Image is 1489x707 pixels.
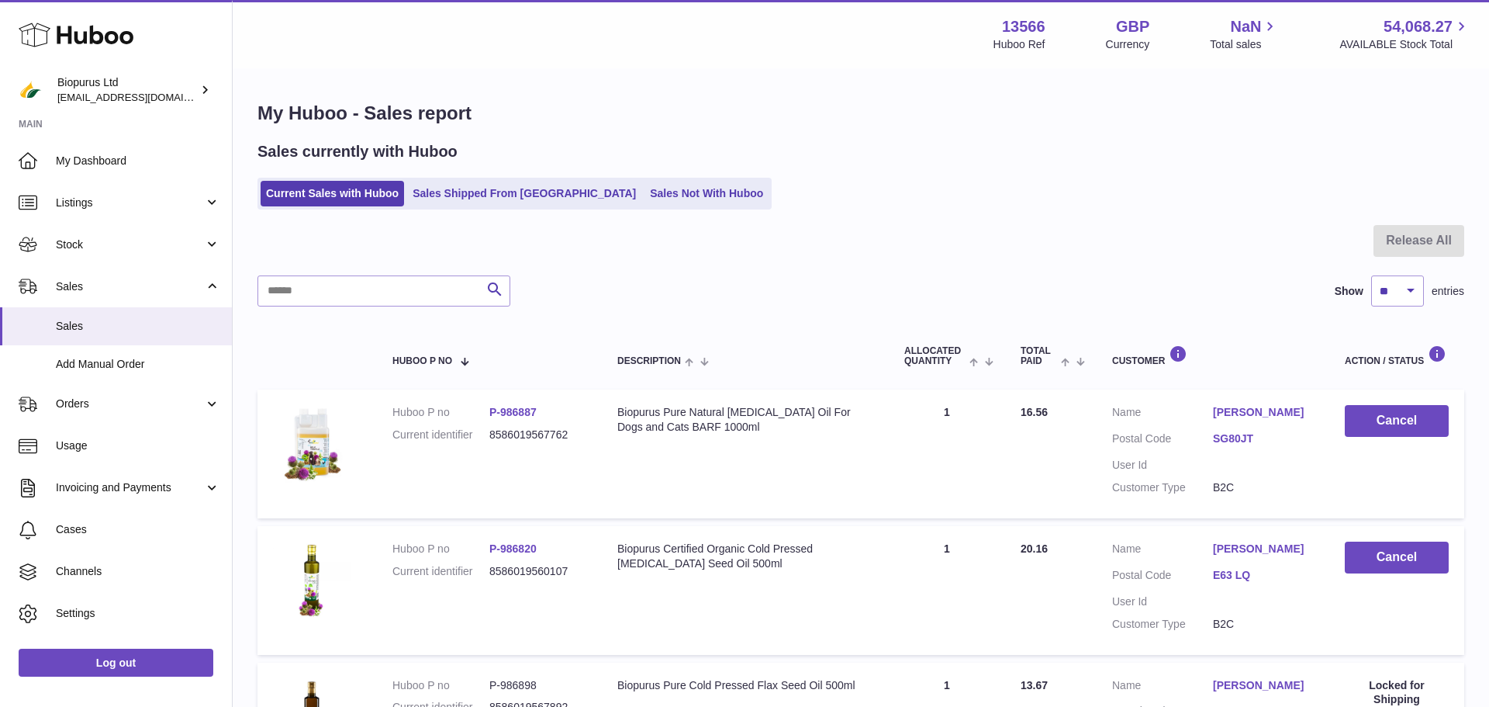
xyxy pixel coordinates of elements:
span: NaN [1230,16,1261,37]
dd: B2C [1213,480,1314,495]
a: P-986820 [489,542,537,555]
span: Huboo P no [392,356,452,366]
span: Channels [56,564,220,579]
dd: 8586019560107 [489,564,586,579]
a: Log out [19,649,213,677]
dd: 8586019567762 [489,428,586,442]
div: Action / Status [1345,345,1449,366]
a: [PERSON_NAME] [1213,542,1314,556]
dt: Name [1112,542,1213,560]
dt: Huboo P no [392,542,489,556]
span: Add Manual Order [56,357,220,372]
strong: 13566 [1002,16,1045,37]
span: 13.67 [1021,679,1048,691]
a: Sales Not With Huboo [644,181,769,206]
dt: Huboo P no [392,405,489,420]
button: Cancel [1345,542,1449,574]
dt: Name [1112,405,1213,424]
a: E63 LQ [1213,568,1314,583]
span: Sales [56,279,204,294]
div: Huboo Ref [993,37,1045,52]
dt: Huboo P no [392,678,489,693]
dt: User Id [1112,458,1213,473]
div: Currency [1106,37,1150,52]
span: Sales [56,319,220,334]
div: Biopurus Pure Natural [MEDICAL_DATA] Oil For Dogs and Cats BARF 1000ml [617,405,873,435]
td: 1 [889,526,1005,655]
dt: Customer Type [1112,480,1213,495]
span: Total sales [1210,37,1279,52]
span: 54,068.27 [1384,16,1453,37]
span: Orders [56,397,204,411]
a: [PERSON_NAME] [1213,678,1314,693]
a: P-986887 [489,406,537,418]
div: Biopurus Ltd [57,75,197,105]
div: Customer [1112,345,1314,366]
span: 16.56 [1021,406,1048,418]
strong: GBP [1116,16,1149,37]
a: Current Sales with Huboo [261,181,404,206]
h2: Sales currently with Huboo [257,141,458,162]
dd: P-986898 [489,678,586,693]
dd: B2C [1213,617,1314,632]
img: internalAdmin-13566@internal.huboo.com [19,78,42,102]
h1: My Huboo - Sales report [257,101,1464,126]
dt: Current identifier [392,564,489,579]
span: Usage [56,438,220,453]
a: [PERSON_NAME] [1213,405,1314,420]
span: Invoicing and Payments [56,480,204,495]
span: AVAILABLE Stock Total [1339,37,1470,52]
dt: Customer Type [1112,617,1213,632]
span: 20.16 [1021,542,1048,555]
dt: Postal Code [1112,568,1213,587]
dt: Current identifier [392,428,489,442]
dt: User Id [1112,594,1213,609]
img: 135661717145766.jpg [273,405,351,483]
span: [EMAIL_ADDRESS][DOMAIN_NAME] [57,91,228,103]
span: Settings [56,606,220,621]
a: 54,068.27 AVAILABLE Stock Total [1339,16,1470,52]
span: Description [617,356,681,366]
div: Biopurus Pure Cold Pressed Flax Seed Oil 500ml [617,678,873,693]
span: Total paid [1021,346,1057,366]
span: Stock [56,237,204,252]
td: 1 [889,390,1005,518]
dt: Name [1112,678,1213,697]
label: Show [1335,284,1363,299]
dt: Postal Code [1112,431,1213,450]
span: entries [1432,284,1464,299]
span: ALLOCATED Quantity [904,346,966,366]
div: Biopurus Certified Organic Cold Pressed [MEDICAL_DATA] Seed Oil 500ml [617,542,873,571]
span: My Dashboard [56,154,220,168]
img: 135661717148996.jpg [273,542,351,619]
a: Sales Shipped From [GEOGRAPHIC_DATA] [407,181,641,206]
span: Listings [56,196,204,210]
button: Cancel [1345,405,1449,437]
a: NaN Total sales [1210,16,1279,52]
span: Cases [56,522,220,537]
a: SG80JT [1213,431,1314,446]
